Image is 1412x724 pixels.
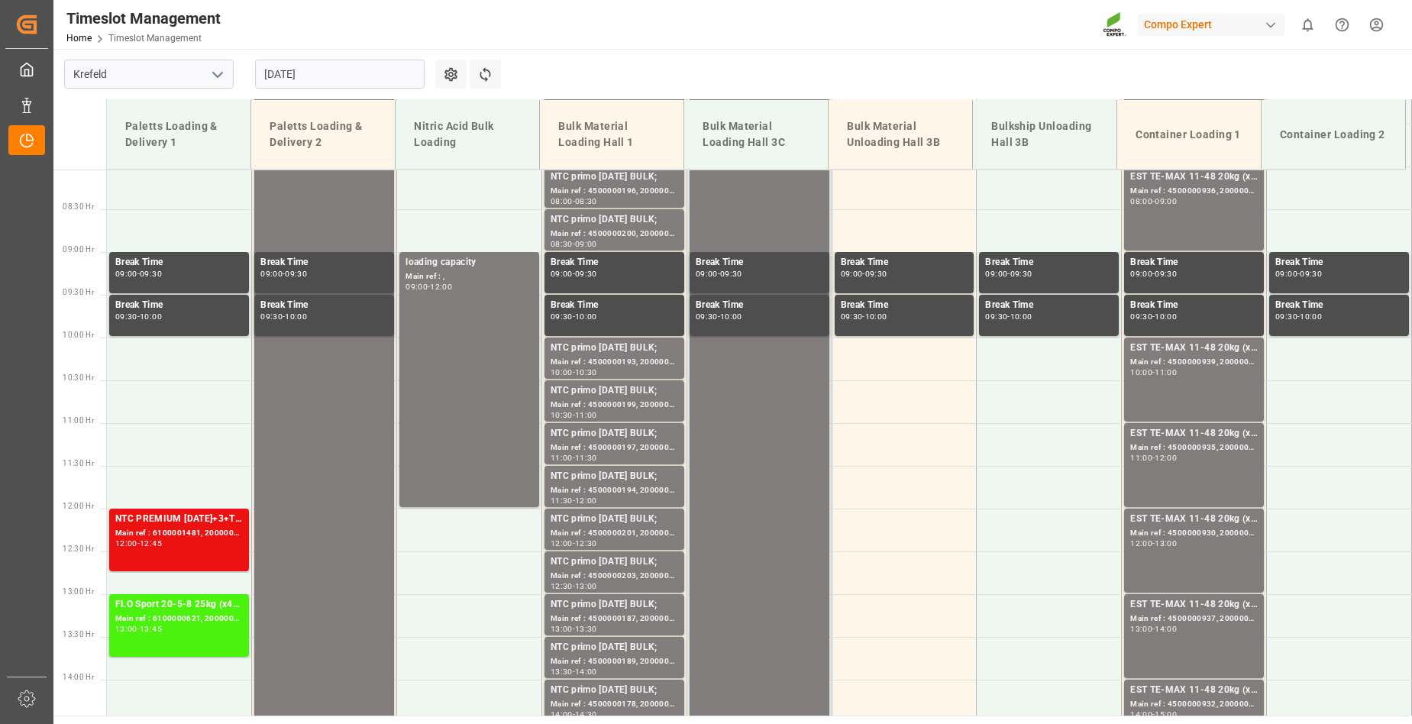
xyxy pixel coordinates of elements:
div: EST TE-MAX 11-48 20kg (x56) WW; [1130,341,1258,356]
div: - [573,625,575,632]
div: FLO Sport 20-5-8 25kg (x40) INT;FLO T PERM [DATE] 25kg (x42) INT;BLK CLASSIC [DATE] 25kg(x40)D,EN... [115,597,243,612]
div: - [1152,540,1155,547]
div: 09:00 [551,270,573,277]
div: 14:00 [551,711,573,718]
div: 14:00 [1130,711,1152,718]
div: Break Time [696,255,823,270]
div: 12:00 [430,283,452,290]
div: EST TE-MAX 11-48 20kg (x56) WW; [1130,426,1258,441]
div: 11:00 [1130,454,1152,461]
span: 09:00 Hr [63,245,94,254]
span: 13:30 Hr [63,630,94,638]
div: Timeslot Management [66,7,221,30]
div: 08:00 [1130,198,1152,205]
div: Main ref : 4500000200, 2000000032; [551,228,678,241]
div: - [718,313,720,320]
div: - [137,313,140,320]
div: - [1152,270,1155,277]
div: NTC primo [DATE] BULK; [551,341,678,356]
div: Main ref : 4500000196, 2000000032; [551,185,678,198]
div: 09:30 [720,270,742,277]
div: NTC primo [DATE] BULK; [551,554,678,570]
div: Break Time [260,298,388,313]
div: 09:30 [1300,270,1322,277]
div: Bulk Material Loading Hall 3C [696,112,816,157]
div: Main ref : 4500000178, 2000000017; [551,698,678,711]
div: 13:00 [551,625,573,632]
div: 12:00 [551,540,573,547]
div: Main ref : 4500000187, 2000000017; [551,612,678,625]
div: 10:00 [865,313,887,320]
div: 09:30 [1155,270,1177,277]
div: 08:30 [551,241,573,247]
div: - [862,313,864,320]
div: 09:30 [115,313,137,320]
div: - [1152,711,1155,718]
div: 12:45 [140,540,162,547]
div: Paletts Loading & Delivery 1 [119,112,238,157]
div: Break Time [551,255,678,270]
div: 14:00 [575,668,597,675]
div: 09:00 [985,270,1007,277]
div: NTC primo [DATE] BULK; [551,212,678,228]
div: Nitric Acid Bulk Loading [408,112,527,157]
div: Break Time [1130,298,1258,313]
span: 09:30 Hr [63,288,94,296]
div: 09:30 [865,270,887,277]
div: 09:00 [1130,270,1152,277]
div: - [137,540,140,547]
div: Main ref : 4500000201, 2000000032; [551,527,678,540]
div: 10:00 [1300,313,1322,320]
div: 09:30 [1275,313,1297,320]
div: Break Time [1275,255,1403,270]
div: 09:00 [406,283,428,290]
div: Bulk Material Unloading Hall 3B [841,112,960,157]
span: 08:30 Hr [63,202,94,211]
input: Type to search/select [64,60,234,89]
div: EST TE-MAX 11-48 20kg (x56) WW; [1130,597,1258,612]
div: 13:00 [1130,625,1152,632]
div: 12:00 [1155,454,1177,461]
div: 10:00 [285,313,307,320]
div: 11:00 [551,454,573,461]
div: NTC primo [DATE] BULK; [551,426,678,441]
span: 13:00 Hr [63,587,94,596]
div: 10:00 [720,313,742,320]
input: DD.MM.YYYY [255,60,425,89]
div: 09:00 [575,241,597,247]
div: 09:00 [841,270,863,277]
div: EST TE-MAX 11-48 20kg (x56) WW; [1130,683,1258,698]
div: 12:30 [575,540,597,547]
div: Break Time [551,298,678,313]
div: 11:30 [575,454,597,461]
span: 11:00 Hr [63,416,94,425]
div: - [1007,313,1010,320]
span: 11:30 Hr [63,459,94,467]
div: 08:30 [575,198,597,205]
div: Compo Expert [1138,14,1284,36]
div: - [573,540,575,547]
div: Main ref : 4500000189, 2000000017; [551,655,678,668]
div: 12:00 [575,497,597,504]
div: NTC primo [DATE] BULK; [551,683,678,698]
div: Main ref : 4500000935, 2000000976; [1130,441,1258,454]
div: - [1152,625,1155,632]
span: 10:00 Hr [63,331,94,339]
div: 10:30 [575,369,597,376]
div: Bulk Material Loading Hall 1 [552,112,671,157]
div: Main ref : 4500000937, 2000000976; [1130,612,1258,625]
div: Break Time [1130,255,1258,270]
div: 09:30 [140,270,162,277]
button: Compo Expert [1138,10,1291,39]
div: Main ref : 4500000197, 2000000032; [551,441,678,454]
div: NTC PREMIUM [DATE]+3+TE 600kg BB;FLO T PERM [DATE] 25kg (x40) INT; [115,512,243,527]
div: 10:00 [140,313,162,320]
div: 13:45 [140,625,162,632]
div: 13:00 [575,583,597,590]
div: Break Time [115,298,243,313]
div: - [573,270,575,277]
div: Container Loading 2 [1274,121,1393,149]
span: 12:00 Hr [63,502,94,510]
div: 13:30 [575,625,597,632]
div: 09:30 [551,313,573,320]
